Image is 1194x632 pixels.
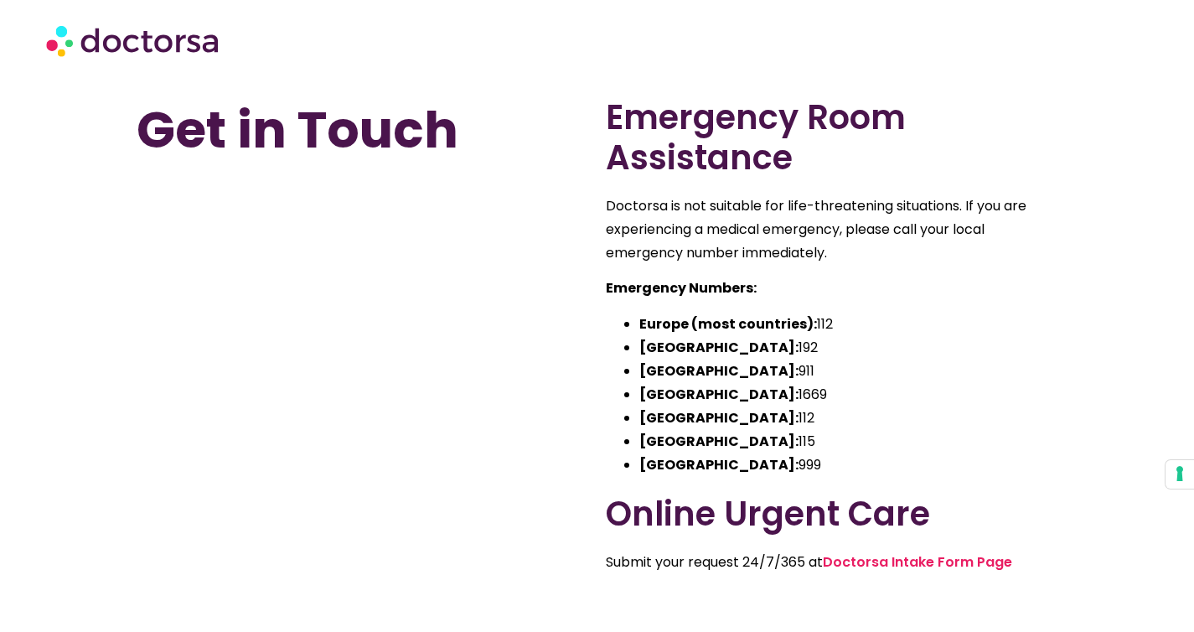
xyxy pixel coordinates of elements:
strong: Emergency Numbers: [606,278,757,298]
h2: Online Urgent Care [606,494,1058,534]
strong: [GEOGRAPHIC_DATA]: [639,432,799,451]
strong: [GEOGRAPHIC_DATA]: [639,408,799,427]
li: 999 [639,453,1058,477]
strong: [GEOGRAPHIC_DATA]: [639,455,799,474]
p: Submit your request 24/7/365 at [606,551,1058,574]
li: 1669 [639,383,1058,407]
p: Doctorsa is not suitable for life-threatening situations. If you are experiencing a medical emerg... [606,194,1058,265]
h2: Emergency Room Assistance [606,97,1058,178]
strong: [GEOGRAPHIC_DATA]: [639,385,799,404]
li: 112 [639,313,1058,336]
li: 115 [639,430,1058,453]
h1: Get in Touch [137,97,589,163]
strong: [GEOGRAPHIC_DATA]: [639,361,799,381]
button: Your consent preferences for tracking technologies [1166,460,1194,489]
li: 911 [639,360,1058,383]
strong: Europe (most countries): [639,314,817,334]
strong: [GEOGRAPHIC_DATA]: [639,338,799,357]
a: Doctorsa Intake Form Page [823,552,1012,572]
li: 112 [639,407,1058,430]
li: 192 [639,336,1058,360]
